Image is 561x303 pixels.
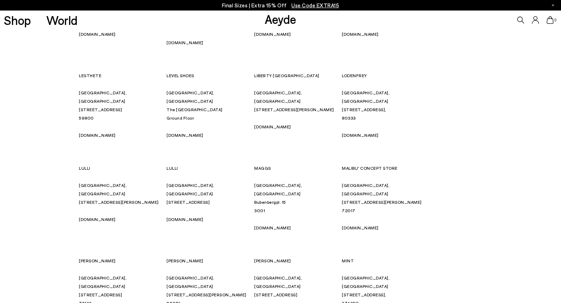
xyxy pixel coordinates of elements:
[254,164,342,172] p: MAGGS
[342,133,379,137] a: [DOMAIN_NAME]
[167,88,254,122] p: [GEOGRAPHIC_DATA], [GEOGRAPHIC_DATA] The [GEOGRAPHIC_DATA] Ground Floor
[342,181,430,215] p: [GEOGRAPHIC_DATA], [GEOGRAPHIC_DATA] [STREET_ADDRESS][PERSON_NAME] 72017
[167,164,254,172] p: LULLI
[342,88,430,122] p: [GEOGRAPHIC_DATA], [GEOGRAPHIC_DATA] [STREET_ADDRESS], 80333
[265,12,296,26] a: Aeyde
[79,71,167,80] p: LESTHETE
[342,256,430,265] p: MINT
[167,217,203,222] a: [DOMAIN_NAME]
[254,88,342,114] p: [GEOGRAPHIC_DATA], [GEOGRAPHIC_DATA] [STREET_ADDRESS][PERSON_NAME]
[254,181,342,215] p: [GEOGRAPHIC_DATA], [GEOGRAPHIC_DATA] Bubenbergpl. 15 3001
[342,71,430,80] p: LODENFREY
[79,32,116,36] a: [DOMAIN_NAME]
[254,71,342,80] p: LIBERTY [GEOGRAPHIC_DATA]
[4,14,31,26] a: Shop
[79,181,167,206] p: [GEOGRAPHIC_DATA], [GEOGRAPHIC_DATA] [STREET_ADDRESS][PERSON_NAME]
[254,256,342,265] p: [PERSON_NAME]
[342,225,379,230] a: [DOMAIN_NAME]
[79,256,167,265] p: [PERSON_NAME]
[222,1,339,10] p: Final Sizes | Extra 15% Off
[291,2,339,8] span: Navigate to /collections/ss25-final-sizes
[46,14,77,26] a: World
[79,164,167,172] p: LULLI
[254,32,291,36] a: [DOMAIN_NAME]
[254,124,291,129] a: [DOMAIN_NAME]
[254,274,342,299] p: [GEOGRAPHIC_DATA], [GEOGRAPHIC_DATA] [STREET_ADDRESS]
[554,18,557,22] span: 0
[167,40,203,45] a: [DOMAIN_NAME]
[167,181,254,206] p: [GEOGRAPHIC_DATA], [GEOGRAPHIC_DATA] [STREET_ADDRESS]
[167,71,254,80] p: LEVEL SHOES
[167,133,203,137] a: [DOMAIN_NAME]
[342,164,430,172] p: MALIBU' CONCEPT STORE
[342,32,379,36] a: [DOMAIN_NAME]
[254,225,291,230] a: [DOMAIN_NAME]
[547,16,554,24] a: 0
[79,133,116,137] a: [DOMAIN_NAME]
[79,88,167,122] p: [GEOGRAPHIC_DATA], [GEOGRAPHIC_DATA] [STREET_ADDRESS] 59800
[167,256,254,265] p: [PERSON_NAME]
[79,217,116,222] a: [DOMAIN_NAME]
